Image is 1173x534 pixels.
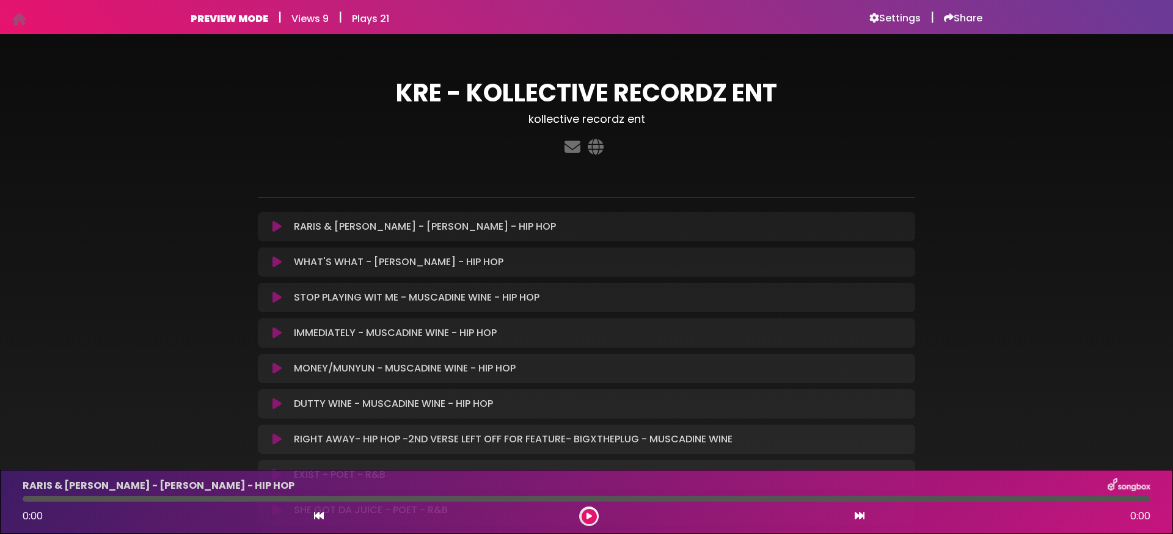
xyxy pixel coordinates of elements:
img: songbox-logo-white.png [1108,478,1150,494]
a: Settings [869,12,921,24]
p: RARIS & [PERSON_NAME] - [PERSON_NAME] - HIP HOP [294,219,556,234]
p: EXIST - POET - R&B [294,467,386,482]
h1: KRE - KOLLECTIVE RECORDZ ENT [258,78,915,108]
p: DUTTY WINE - MUSCADINE WINE - HIP HOP [294,397,493,411]
h6: Plays 21 [352,13,389,24]
a: Share [944,12,982,24]
p: WHAT'S WHAT - [PERSON_NAME] - HIP HOP [294,255,503,269]
span: 0:00 [1130,509,1150,524]
p: STOP PLAYING WIT ME - MUSCADINE WINE - HIP HOP [294,290,539,305]
p: RARIS & [PERSON_NAME] - [PERSON_NAME] - HIP HOP [23,478,294,493]
h6: PREVIEW MODE [191,13,268,24]
h5: | [278,10,282,24]
span: 0:00 [23,509,43,523]
h5: | [930,10,934,24]
p: MONEY/MUNYUN - MUSCADINE WINE - HIP HOP [294,361,516,376]
h3: kollective recordz ent [258,112,915,126]
h6: Views 9 [291,13,329,24]
p: RIGHT AWAY- HIP HOP -2ND VERSE LEFT OFF FOR FEATURE- BIGXTHEPLUG - MUSCADINE WINE [294,432,733,447]
p: IMMEDIATELY - MUSCADINE WINE - HIP HOP [294,326,497,340]
h5: | [338,10,342,24]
